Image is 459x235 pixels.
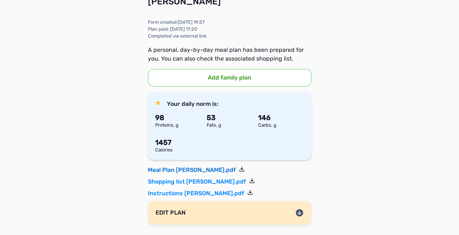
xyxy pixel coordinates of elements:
div: Proteins, g [152,123,204,128]
div: EDIT PLAN [156,210,185,216]
button: Add family plan [148,69,311,86]
a: Shopping list [PERSON_NAME].pdf [148,177,255,186]
div: A personal, day-by-day meal plan has been prepared for you. You can also check the associated sho... [148,46,311,63]
a: Meal Plan [PERSON_NAME].pdf [148,166,245,174]
div: Calories [152,148,230,153]
div: Fats, g [204,123,255,128]
p: Form created : [DATE] 19:57 Plan paid: [DATE] 17:20 Completed via external link [148,19,311,40]
b: 53 [207,113,215,122]
div: Your daily norm is : [155,100,304,108]
b: 98 [155,113,164,122]
a: Instructions [PERSON_NAME].pdf [148,189,253,198]
b: 146 [258,113,271,122]
div: Carbs, g [255,123,307,128]
b: 1457 [155,138,171,147]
